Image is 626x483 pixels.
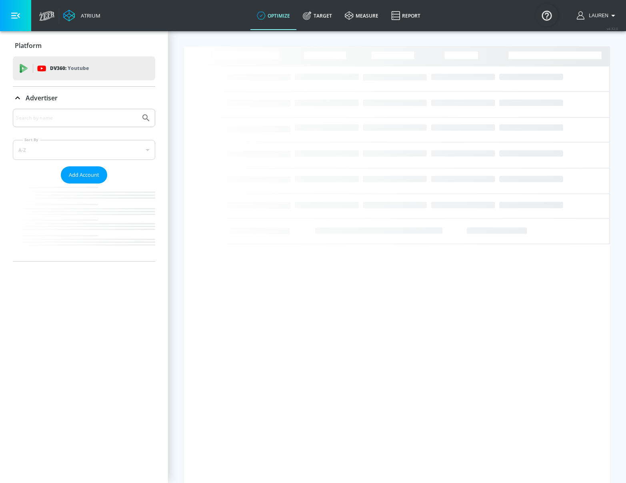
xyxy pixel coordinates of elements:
button: Open Resource Center [536,4,558,26]
div: Atrium [78,12,100,19]
a: measure [338,1,385,30]
p: Youtube [68,64,89,72]
nav: list of Advertiser [13,184,155,261]
div: Advertiser [13,87,155,109]
a: Report [385,1,427,30]
div: Platform [13,34,155,57]
button: Add Account [61,166,107,184]
p: DV360: [50,64,89,73]
button: Lauren [577,11,618,20]
span: login as: lauren.bacher@zefr.com [586,13,608,18]
a: Atrium [63,10,100,22]
input: Search by name [16,113,137,123]
p: Advertiser [26,94,58,102]
div: A-Z [13,140,155,160]
p: Platform [15,41,42,50]
div: Advertiser [13,109,155,261]
div: DV360: Youtube [13,56,155,80]
label: Sort By [23,137,40,142]
span: v 4.32.0 [607,26,618,31]
span: Add Account [69,170,99,180]
a: optimize [250,1,296,30]
a: Target [296,1,338,30]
